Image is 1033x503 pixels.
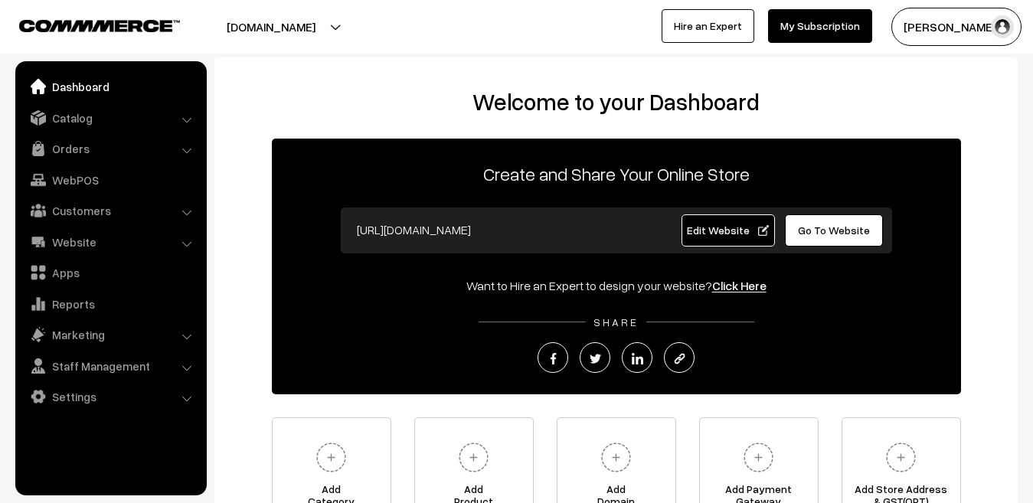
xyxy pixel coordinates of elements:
[19,20,180,31] img: COMMMERCE
[880,436,922,479] img: plus.svg
[737,436,780,479] img: plus.svg
[712,278,767,293] a: Click Here
[272,276,961,295] div: Want to Hire an Expert to design your website?
[682,214,775,247] a: Edit Website
[272,160,961,188] p: Create and Share Your Online Store
[19,166,201,194] a: WebPOS
[785,214,884,247] a: Go To Website
[19,259,201,286] a: Apps
[453,436,495,479] img: plus.svg
[768,9,872,43] a: My Subscription
[310,436,352,479] img: plus.svg
[19,383,201,410] a: Settings
[19,290,201,318] a: Reports
[19,104,201,132] a: Catalog
[687,224,769,237] span: Edit Website
[595,436,637,479] img: plus.svg
[662,9,754,43] a: Hire an Expert
[19,228,201,256] a: Website
[19,197,201,224] a: Customers
[19,73,201,100] a: Dashboard
[230,88,1002,116] h2: Welcome to your Dashboard
[586,315,646,328] span: SHARE
[19,15,153,34] a: COMMMERCE
[991,15,1014,38] img: user
[19,135,201,162] a: Orders
[173,8,369,46] button: [DOMAIN_NAME]
[798,224,870,237] span: Go To Website
[19,352,201,380] a: Staff Management
[891,8,1022,46] button: [PERSON_NAME]
[19,321,201,348] a: Marketing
